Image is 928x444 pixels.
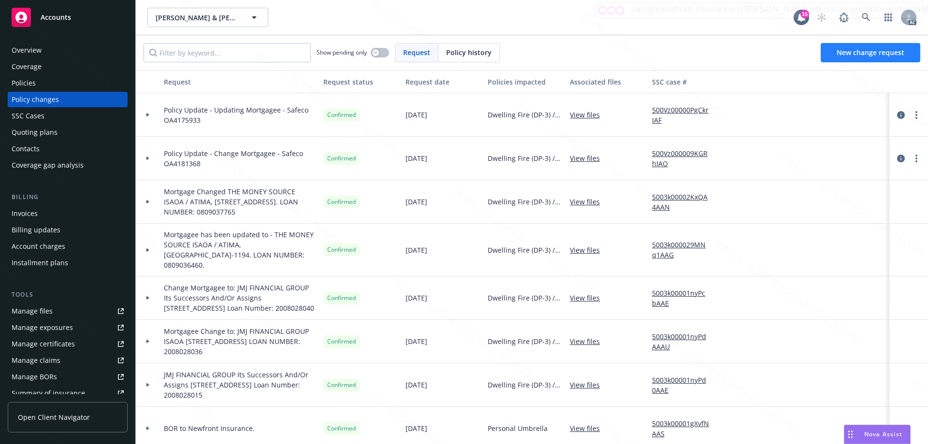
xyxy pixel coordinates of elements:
[12,141,40,157] div: Contacts
[488,110,562,120] span: Dwelling Fire (DP-3) / Rental Dwelling / Landlord - 654-[STREET_ADDRESS]
[484,70,566,93] button: Policies impacted
[12,206,38,221] div: Invoices
[8,336,128,352] a: Manage certificates
[570,110,608,120] a: View files
[406,336,427,346] span: [DATE]
[136,363,160,407] div: Toggle Row Expanded
[406,380,427,390] span: [DATE]
[18,412,90,422] span: Open Client Navigator
[488,77,562,87] div: Policies impacted
[12,239,65,254] div: Account charges
[147,8,268,27] button: [PERSON_NAME] & [PERSON_NAME]
[864,430,902,438] span: Nova Assist
[12,125,58,140] div: Quoting plans
[406,153,427,163] span: [DATE]
[144,43,311,62] input: Filter by keyword...
[8,158,128,173] a: Coverage gap analysis
[812,8,831,27] a: Start snowing
[570,380,608,390] a: View files
[12,75,36,91] div: Policies
[8,290,128,300] div: Tools
[12,92,59,107] div: Policy changes
[844,425,911,444] button: Nova Assist
[8,239,128,254] a: Account charges
[406,423,427,433] span: [DATE]
[488,293,562,303] span: Dwelling Fire (DP-3) / [PERSON_NAME] / Landlord - [DATE]-[DATE][STREET_ADDRESS]
[488,197,562,207] span: Dwelling Fire (DP-3) / Rental Dwelling / Landlord - 654-[STREET_ADDRESS]
[8,75,128,91] a: Policies
[652,288,717,308] a: 5003k00001nyPcbAAE
[8,386,128,401] a: Summary of insurance
[136,93,160,137] div: Toggle Row Expanded
[8,303,128,319] a: Manage files
[327,198,356,206] span: Confirmed
[406,110,427,120] span: [DATE]
[844,425,856,444] div: Drag to move
[652,148,717,169] a: 500Vz000009KGRhIAO
[8,92,128,107] a: Policy changes
[488,245,562,255] span: Dwelling Fire (DP-3) / Rental Dwelling / Landlord - [STREET_ADDRESS]
[911,109,922,121] a: more
[164,370,316,400] span: JMJ FINANCIAL GROUP Its Successors And/Or Assigns [STREET_ADDRESS] Loan Number: 2008028015
[488,380,562,390] span: Dwelling Fire (DP-3) / Rental Dwelling / Landlord - [STREET_ADDRESS]
[8,108,128,124] a: SSC Cases
[406,245,427,255] span: [DATE]
[327,245,356,254] span: Confirmed
[488,153,562,163] span: Dwelling Fire (DP-3) / Rental Dwelling / Landlord - [PERSON_NAME] & [PERSON_NAME]
[570,77,644,87] div: Associated files
[488,423,548,433] span: Personal Umbrella
[12,320,73,335] div: Manage exposures
[566,70,648,93] button: Associated files
[8,206,128,221] a: Invoices
[8,125,128,140] a: Quoting plans
[136,276,160,320] div: Toggle Row Expanded
[570,293,608,303] a: View files
[164,423,255,433] span: BOR to Newfront Insurance.
[164,148,316,169] span: Policy Update - Change Mortgagee - Safeco OA4181368
[648,70,721,93] button: SSC case #
[652,418,717,439] a: 5003k00001gXvfNAAS
[41,14,71,21] span: Accounts
[327,111,356,119] span: Confirmed
[406,77,480,87] div: Request date
[164,186,316,217] span: Mortgage Changed THE MONEY SOURCE ISAOA / ATIMA, [STREET_ADDRESS]. LOAN NUMBER: 0809037765
[837,48,904,57] span: New change request
[327,294,356,302] span: Confirmed
[156,13,239,23] span: [PERSON_NAME] & [PERSON_NAME]
[327,337,356,346] span: Confirmed
[323,77,398,87] div: Request status
[136,224,160,276] div: Toggle Row Expanded
[12,43,42,58] div: Overview
[879,8,898,27] a: Switch app
[570,245,608,255] a: View files
[8,369,128,385] a: Manage BORs
[12,303,53,319] div: Manage files
[164,283,316,313] span: Change Mortgagee to: JMJ FINANCIAL GROUP Its Successors And/Or Assigns [STREET_ADDRESS] Loan Numb...
[652,77,717,87] div: SSC case #
[12,222,60,238] div: Billing updates
[12,108,44,124] div: SSC Cases
[12,158,84,173] div: Coverage gap analysis
[164,229,316,270] span: Mortgagee has been updated to - THE MONEY SOURCE ISAOA / ATIMA, [GEOGRAPHIC_DATA]-1194. LOAN NUMB...
[821,43,920,62] a: New change request
[570,336,608,346] a: View files
[8,59,128,74] a: Coverage
[164,326,316,357] span: Mortgagee Change to: JMJ FINANCIAL GROUP ISAOA [STREET_ADDRESS] LOAN NUMBER: 2008028036
[8,141,128,157] a: Contacts
[652,375,717,395] a: 5003k00001nyPd0AAE
[164,77,316,87] div: Request
[652,240,717,260] a: 5003k000029MNq1AAG
[834,8,854,27] a: Report a Bug
[8,320,128,335] a: Manage exposures
[327,424,356,433] span: Confirmed
[12,386,85,401] div: Summary of insurance
[136,320,160,363] div: Toggle Row Expanded
[8,255,128,271] a: Installment plans
[8,4,128,31] a: Accounts
[12,59,42,74] div: Coverage
[895,109,907,121] a: circleInformation
[8,222,128,238] a: Billing updates
[652,105,717,125] a: 500Vz00000PgCkrIAF
[12,353,60,368] div: Manage claims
